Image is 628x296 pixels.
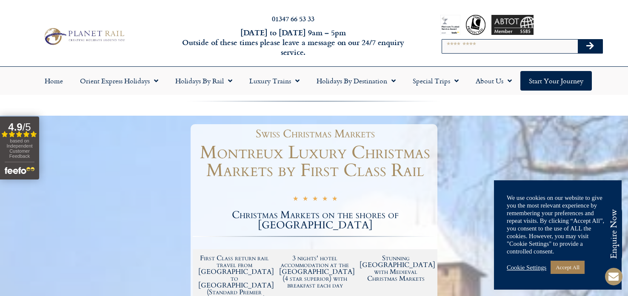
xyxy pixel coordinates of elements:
[241,71,308,91] a: Luxury Trains
[170,28,417,57] h6: [DATE] to [DATE] 9am – 5pm Outside of these times please leave a message on our 24/7 enquiry serv...
[467,71,520,91] a: About Us
[71,71,167,91] a: Orient Express Holidays
[507,264,546,271] a: Cookie Settings
[193,210,437,231] h2: Christmas Markets on the shores of [GEOGRAPHIC_DATA]
[312,195,318,205] i: ★
[272,14,314,23] a: 01347 66 53 33
[293,194,337,205] div: 5/5
[551,261,585,274] a: Accept All
[293,195,298,205] i: ★
[520,71,592,91] a: Start your Journey
[36,71,71,91] a: Home
[4,71,624,91] nav: Menu
[404,71,467,91] a: Special Trips
[507,194,609,255] div: We use cookies on our website to give you the most relevant experience by remembering your prefer...
[578,40,602,53] button: Search
[322,195,328,205] i: ★
[360,255,432,282] h2: Stunning [GEOGRAPHIC_DATA] with Medieval Christmas Markets
[332,195,337,205] i: ★
[197,128,433,139] h1: Swiss Christmas Markets
[308,71,404,91] a: Holidays by Destination
[167,71,241,91] a: Holidays by Rail
[41,26,127,47] img: Planet Rail Train Holidays Logo
[193,144,437,179] h1: Montreux Luxury Christmas Markets by First Class Rail
[303,195,308,205] i: ★
[279,255,351,289] h2: 3 nights' hotel accommodation at the [GEOGRAPHIC_DATA] (4 star superior) with breakfast each day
